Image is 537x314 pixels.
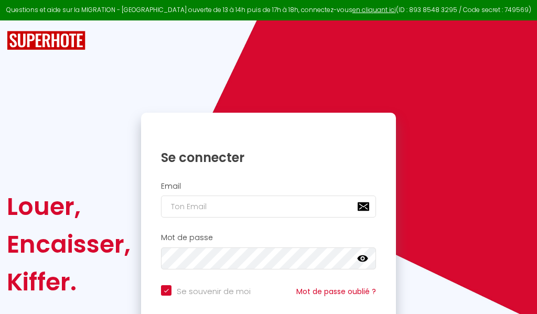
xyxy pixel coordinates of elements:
h2: Mot de passe [161,233,376,242]
img: SuperHote logo [7,31,85,50]
a: Mot de passe oublié ? [296,286,376,297]
h2: Email [161,182,376,191]
div: Louer, [7,188,131,225]
input: Ton Email [161,196,376,218]
a: en cliquant ici [352,5,396,14]
div: Kiffer. [7,263,131,301]
div: Encaisser, [7,225,131,263]
h1: Se connecter [161,149,376,166]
